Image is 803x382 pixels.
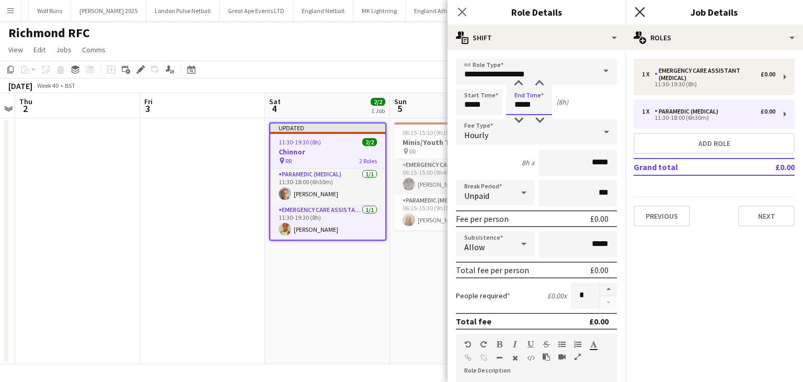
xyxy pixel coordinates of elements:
[35,82,61,89] span: Week 40
[511,354,519,362] button: Clear Formatting
[634,159,745,175] td: Grand total
[353,1,406,21] button: MK Lightning
[496,340,503,349] button: Bold
[33,45,45,54] span: Edit
[464,130,488,140] span: Hourly
[8,45,23,54] span: View
[448,25,625,50] div: Shift
[480,340,487,349] button: Redo
[448,5,625,19] h3: Role Details
[543,353,550,361] button: Paste as plain text
[270,123,385,132] div: Updated
[293,1,353,21] button: England Netball
[270,168,385,204] app-card-role: Paramedic (Medical)1/111:30-18:00 (6h30m)[PERSON_NAME]
[634,206,690,227] button: Previous
[456,214,509,224] div: Fee per person
[29,1,71,21] button: Wolf Runs
[220,1,293,21] button: Great Ape Events LTD
[144,97,153,106] span: Fri
[745,159,795,175] td: £0.00
[78,43,110,57] a: Comms
[4,43,27,57] a: View
[65,82,75,89] div: BST
[511,340,519,349] button: Italic
[403,129,457,137] span: 06:15-15:30 (9h15m)
[279,138,321,146] span: 11:30-19:30 (8h)
[82,45,106,54] span: Comms
[8,81,32,91] div: [DATE]
[19,97,32,106] span: Thu
[574,340,581,349] button: Ordered List
[71,1,146,21] button: [PERSON_NAME] 2025
[359,157,377,165] span: 2 Roles
[52,43,76,57] a: Jobs
[547,291,567,300] div: £0.00 x
[655,108,722,115] div: Paramedic (Medical)
[522,158,534,167] div: 8h x
[642,108,655,115] div: 1 x
[394,159,511,195] app-card-role: Emergency Care Assistant (Medical)1/106:15-15:00 (8h45m)[PERSON_NAME]
[270,147,385,156] h3: Chinnor
[56,45,72,54] span: Jobs
[590,265,609,275] div: £0.00
[371,107,385,115] div: 1 Job
[456,265,529,275] div: Total fee per person
[269,97,281,106] span: Sat
[269,122,386,241] app-job-card: Updated11:30-19:30 (8h)2/2Chinnor RR2 RolesParamedic (Medical)1/111:30-18:00 (6h30m)[PERSON_NAME]...
[409,148,416,155] span: RR
[527,340,534,349] button: Underline
[371,98,385,106] span: 2/2
[761,71,775,78] div: £0.00
[143,103,153,115] span: 3
[146,1,220,21] button: London Pulse Netball
[362,138,377,146] span: 2/2
[29,43,50,57] a: Edit
[634,133,795,154] button: Add role
[558,340,566,349] button: Unordered List
[406,1,470,21] button: England Athletics
[574,353,581,361] button: Fullscreen
[590,214,609,224] div: £0.00
[8,25,90,41] h1: Richmond RFC
[456,291,510,300] label: People required
[589,316,609,327] div: £0.00
[642,71,655,78] div: 1 x
[527,354,534,362] button: HTML Code
[761,108,775,115] div: £0.00
[625,5,803,19] h3: Job Details
[496,354,503,362] button: Horizontal Line
[642,82,775,87] div: 11:30-19:30 (8h)
[655,67,761,82] div: Emergency Care Assistant (Medical)
[270,204,385,240] app-card-role: Emergency Care Assistant (Medical)1/111:30-19:30 (8h)[PERSON_NAME]
[18,103,32,115] span: 2
[642,115,775,120] div: 11:30-18:00 (6h30m)
[590,340,597,349] button: Text Color
[394,138,511,147] h3: Minis/Youth Tournament
[625,25,803,50] div: Roles
[558,353,566,361] button: Insert video
[556,97,568,107] div: (8h)
[394,122,511,230] app-job-card: 06:15-15:30 (9h15m)2/2Minis/Youth Tournament RR2 RolesEmergency Care Assistant (Medical)1/106:15-...
[600,283,617,296] button: Increase
[456,316,491,327] div: Total fee
[394,195,511,230] app-card-role: Paramedic (Medical)1/106:15-15:30 (9h15m)[PERSON_NAME]
[464,242,485,252] span: Allow
[464,340,472,349] button: Undo
[464,190,489,201] span: Unpaid
[394,97,407,106] span: Sun
[285,157,292,165] span: RR
[543,340,550,349] button: Strikethrough
[393,103,407,115] span: 5
[268,103,281,115] span: 4
[738,206,795,227] button: Next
